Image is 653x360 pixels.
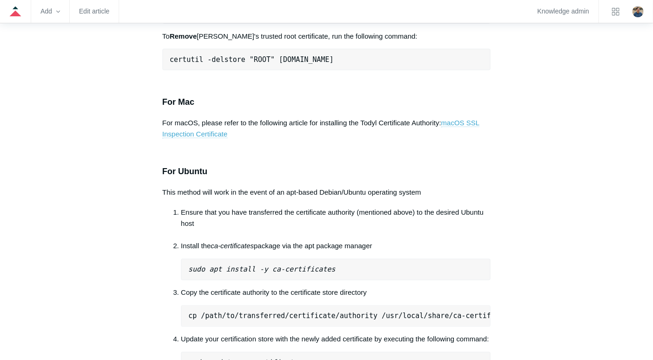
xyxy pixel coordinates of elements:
[162,117,491,140] p: For macOS, please refer to the following article for installing the Todyl Certificate Authority:
[211,242,254,250] em: ca-certificates
[162,188,421,196] span: This method will work in the event of an apt-based Debian/Ubuntu operating system
[40,9,60,14] zd-hc-trigger: Add
[633,6,644,17] zd-hc-trigger: Click your profile icon to open the profile menu
[538,9,589,14] a: Knowledge admin
[181,241,491,280] li: Install the package via the apt package manager
[162,167,208,176] span: For Ubuntu
[170,55,334,64] span: certutil -delstore "ROOT" [DOMAIN_NAME]
[197,32,417,40] span: [PERSON_NAME]'s trusted root certificate, run the following command:
[162,97,195,107] span: For Mac
[181,287,491,327] li: Copy the certificate authority to the certificate store directory
[188,265,336,274] em: sudo apt install -y ca-certificates
[181,207,491,241] li: Ensure that you have transferred the certificate authority (mentioned above) to the desired Ubunt...
[633,6,644,17] img: user avatar
[162,32,170,40] span: To
[181,306,491,327] pre: cp /path/to/transferred/certificate/authority /usr/local/share/ca-certificates/GuardianCA.cer
[170,32,197,40] span: Remove
[79,9,109,14] a: Edit article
